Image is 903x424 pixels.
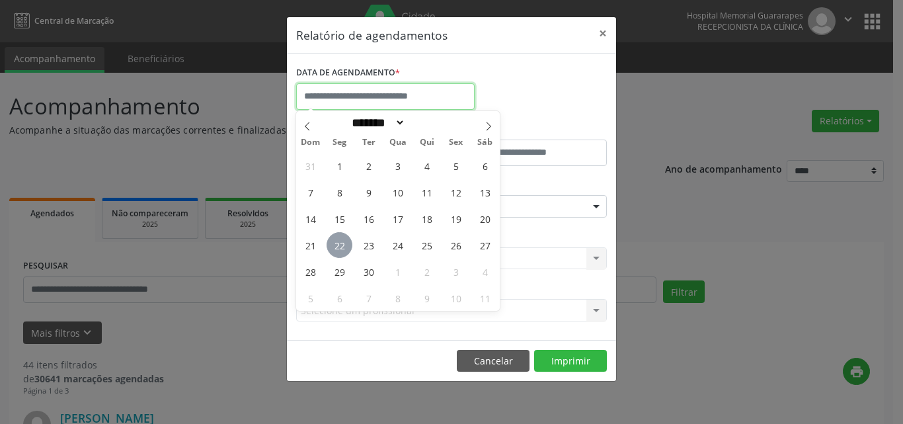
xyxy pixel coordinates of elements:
span: Setembro 20, 2025 [472,206,498,232]
span: Setembro 3, 2025 [385,153,411,179]
span: Setembro 18, 2025 [414,206,440,232]
label: DATA DE AGENDAMENTO [296,63,400,83]
span: Setembro 29, 2025 [327,259,352,284]
h5: Relatório de agendamentos [296,26,448,44]
span: Setembro 8, 2025 [327,179,352,205]
span: Setembro 11, 2025 [414,179,440,205]
span: Qui [412,138,442,147]
span: Setembro 6, 2025 [472,153,498,179]
span: Setembro 12, 2025 [443,179,469,205]
span: Sex [442,138,471,147]
span: Outubro 4, 2025 [472,259,498,284]
span: Setembro 13, 2025 [472,179,498,205]
button: Close [590,17,616,50]
span: Qua [383,138,412,147]
span: Setembro 16, 2025 [356,206,381,232]
span: Outubro 3, 2025 [443,259,469,284]
span: Setembro 7, 2025 [297,179,323,205]
span: Setembro 14, 2025 [297,206,323,232]
span: Outubro 6, 2025 [327,285,352,311]
span: Dom [296,138,325,147]
span: Outubro 10, 2025 [443,285,469,311]
span: Setembro 2, 2025 [356,153,381,179]
span: Agosto 31, 2025 [297,153,323,179]
label: ATÉ [455,119,607,140]
span: Setembro 25, 2025 [414,232,440,258]
select: Month [347,116,405,130]
span: Setembro 21, 2025 [297,232,323,258]
button: Imprimir [534,350,607,372]
input: Year [405,116,449,130]
span: Setembro 10, 2025 [385,179,411,205]
span: Setembro 1, 2025 [327,153,352,179]
span: Ter [354,138,383,147]
span: Outubro 9, 2025 [414,285,440,311]
span: Outubro 2, 2025 [414,259,440,284]
span: Setembro 26, 2025 [443,232,469,258]
span: Setembro 19, 2025 [443,206,469,232]
span: Sáb [471,138,500,147]
span: Setembro 23, 2025 [356,232,381,258]
span: Outubro 5, 2025 [297,285,323,311]
span: Setembro 15, 2025 [327,206,352,232]
span: Setembro 30, 2025 [356,259,381,284]
span: Outubro 1, 2025 [385,259,411,284]
span: Setembro 5, 2025 [443,153,469,179]
span: Setembro 9, 2025 [356,179,381,205]
span: Outubro 8, 2025 [385,285,411,311]
span: Setembro 17, 2025 [385,206,411,232]
span: Setembro 4, 2025 [414,153,440,179]
span: Seg [325,138,354,147]
span: Outubro 11, 2025 [472,285,498,311]
span: Setembro 28, 2025 [297,259,323,284]
span: Setembro 22, 2025 [327,232,352,258]
span: Setembro 27, 2025 [472,232,498,258]
span: Outubro 7, 2025 [356,285,381,311]
button: Cancelar [457,350,530,372]
span: Setembro 24, 2025 [385,232,411,258]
